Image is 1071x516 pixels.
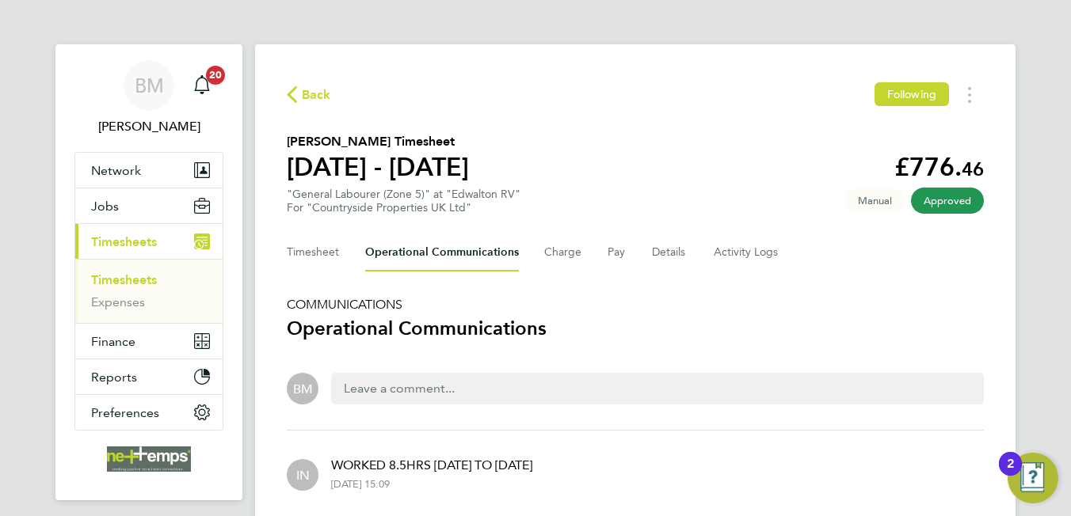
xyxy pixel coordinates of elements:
[91,334,135,349] span: Finance
[91,370,137,385] span: Reports
[331,478,390,491] div: [DATE] 15:09
[287,459,318,491] div: Isa Nawas
[74,60,223,136] a: BM[PERSON_NAME]
[887,87,936,101] span: Following
[287,151,469,183] h1: [DATE] - [DATE]
[287,297,984,313] h5: COMMUNICATIONS
[75,324,223,359] button: Finance
[955,82,984,107] button: Timesheets Menu
[365,233,519,271] button: Operational Communications
[544,233,582,271] button: Charge
[1007,464,1014,484] div: 2
[331,456,532,475] p: WORKED 8.5HRS [DATE] TO [DATE]
[135,75,164,96] span: BM
[206,66,225,85] span: 20
[1008,453,1058,503] button: Open Resource Center, 2 new notifications
[74,446,223,472] a: Go to home page
[75,224,223,259] button: Timesheets
[75,359,223,394] button: Reports
[74,117,223,136] span: Brooke Morley
[845,188,905,214] span: This timesheet was manually created.
[55,44,242,500] nav: Main navigation
[75,153,223,188] button: Network
[91,405,159,420] span: Preferences
[91,234,157,249] span: Timesheets
[91,199,119,214] span: Jobs
[287,85,331,104] button: Back
[75,259,223,323] div: Timesheets
[962,157,984,180] span: 46
[296,466,310,484] span: IN
[287,201,520,214] div: For "Countryside Properties UK Ltd"
[75,188,223,223] button: Jobs
[91,163,141,178] span: Network
[91,294,145,309] a: Expenses
[302,85,331,104] span: Back
[714,233,780,271] button: Activity Logs
[287,316,984,341] h3: Operational Communications
[608,233,627,271] button: Pay
[875,82,949,106] button: Following
[75,395,223,430] button: Preferences
[107,446,191,472] img: net-temps-logo-retina.png
[894,152,984,182] app-decimal: £776.
[287,188,520,214] div: "General Labourer (Zone 5)" at "Edwalton RV"
[287,132,469,151] h2: [PERSON_NAME] Timesheet
[287,373,318,404] div: Brooke Morley
[186,60,218,111] a: 20
[293,380,313,397] span: BM
[652,233,688,271] button: Details
[91,272,157,287] a: Timesheets
[911,188,984,214] span: This timesheet has been approved.
[287,233,340,271] button: Timesheet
